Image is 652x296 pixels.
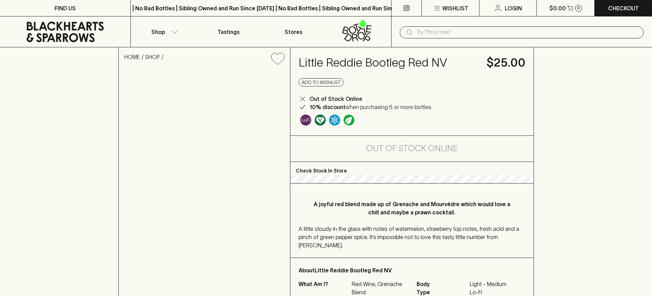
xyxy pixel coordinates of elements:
[417,280,468,288] span: Body
[505,4,522,12] p: Login
[261,16,326,47] a: Stores
[299,56,478,70] h4: Little Reddie Bootleg Red NV
[315,115,326,126] img: Vegan
[442,4,468,12] p: Wishlist
[366,143,458,154] h5: Out of Stock Online
[268,50,287,68] button: Add to wishlist
[218,28,240,36] p: Tastings
[549,4,566,12] p: $0.00
[151,28,165,36] p: Shop
[299,266,525,274] p: About Little Reddie Bootleg Red NV
[284,28,302,36] p: Stores
[329,115,340,126] img: Chilled Red
[344,115,354,126] img: Organic
[310,104,346,110] b: 10% discount
[416,27,638,38] input: Try "Pinot noir"
[55,4,76,12] p: FIND US
[342,113,356,127] a: Organic
[470,280,525,288] span: Light - Medium
[608,4,639,12] p: Checkout
[299,78,344,86] button: Add to wishlist
[299,113,313,127] a: Some may call it natural, others minimum intervention, either way, it’s hands off & maybe even a ...
[131,16,196,47] button: Shop
[124,54,140,60] a: HOME
[196,16,261,47] a: Tastings
[487,56,525,70] h4: $25.00
[300,115,311,126] img: Lo-Fi
[577,6,580,10] p: 0
[327,113,342,127] a: Wonderful as is, but a slight chill will enhance the aromatics and give it a beautiful crunch.
[145,54,160,60] a: SHOP
[310,103,431,111] p: when purchasing 6 or more bottles
[310,95,362,103] p: Out of Stock Online
[290,162,534,175] p: Check Stock In Store
[312,200,512,216] p: A joyful red blend made up of Grenache and Mourvédre which would love a chill and maybe a prawn c...
[299,226,519,248] span: A little cloudy in the glass with notes of watermelon, strawberry top notes, fresh acid and a pin...
[313,113,327,127] a: Made without the use of any animal products.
